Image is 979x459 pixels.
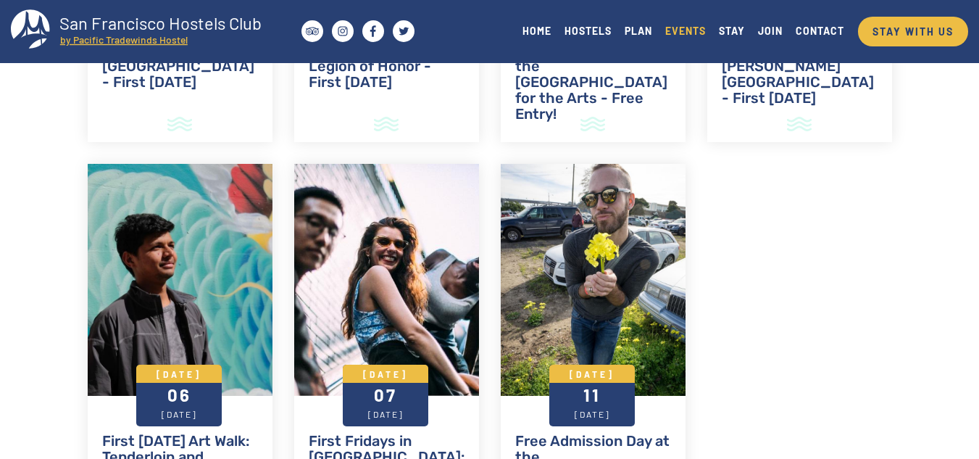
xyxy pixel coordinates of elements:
span: [DATE] [549,408,635,421]
h2: Spend an Evening at the [GEOGRAPHIC_DATA] for the Arts - Free Entry! [515,42,671,122]
a: JOIN [751,21,789,41]
span: 11 [549,383,635,408]
span: [DATE] [136,408,222,421]
span: [DATE] [343,408,428,421]
a: HOSTELS [558,21,618,41]
tspan: San Francisco Hostels Club [59,12,262,33]
h2: Free Admission at Legion of Honor - First [DATE] [309,42,464,90]
span: 07 [343,383,428,408]
img: wave-icon-pastel [580,117,605,131]
h2: Free Admission at the [PERSON_NAME][GEOGRAPHIC_DATA] - First [DATE] [722,42,878,106]
a: PLAN [618,21,659,41]
img: wave-icon-pastel [374,117,399,131]
img: wave-icon-pastel [167,117,192,131]
span: 06 [136,383,222,408]
a: STAY [712,21,751,41]
span: [DATE] [343,365,428,383]
tspan: by Pacific Tradewinds Hostel [60,33,188,46]
span: [DATE] [136,365,222,383]
a: HOME [516,21,558,41]
a: San Francisco Hostels Club by Pacific Tradewinds Hostel [11,9,275,53]
img: wave-icon-pastel [787,117,812,131]
a: STAY WITH US [858,17,968,46]
a: CONTACT [789,21,851,41]
h2: Free Admission at [GEOGRAPHIC_DATA] - First [DATE] [102,42,258,90]
a: EVENTS [659,21,712,41]
span: [DATE] [549,365,635,383]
